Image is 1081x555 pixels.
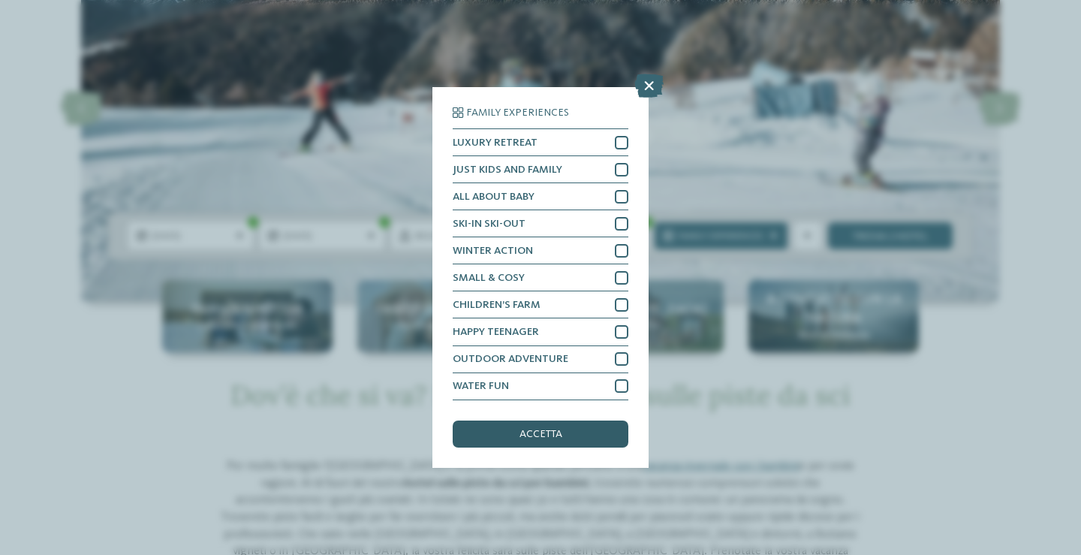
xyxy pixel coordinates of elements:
[453,192,534,202] span: ALL ABOUT BABY
[466,107,569,118] span: Family Experiences
[453,327,539,337] span: HAPPY TEENAGER
[453,381,509,391] span: WATER FUN
[453,273,525,283] span: SMALL & COSY
[453,137,537,148] span: LUXURY RETREAT
[519,429,562,439] span: accetta
[453,164,562,175] span: JUST KIDS AND FAMILY
[453,219,525,229] span: SKI-IN SKI-OUT
[453,354,568,364] span: OUTDOOR ADVENTURE
[453,300,540,310] span: CHILDREN’S FARM
[453,246,533,256] span: WINTER ACTION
